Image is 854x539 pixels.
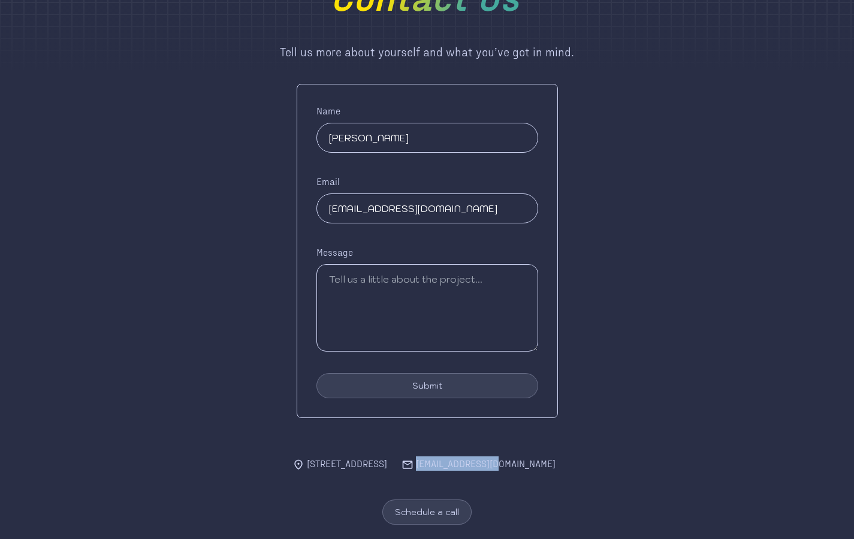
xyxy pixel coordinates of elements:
button: Submit [316,373,538,398]
label: Name [316,104,340,118]
button: Schedule a call [382,499,472,525]
div: [STREET_ADDRESS] [307,456,387,471]
input: Enter your email [316,193,538,223]
div: Tell us more about yourself and what you’ve got in mind. [180,43,674,60]
input: Enter your name [316,123,538,153]
label: Email [316,174,340,189]
label: Message [316,245,353,259]
div: [EMAIL_ADDRESS][DOMAIN_NAME] [416,456,556,471]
